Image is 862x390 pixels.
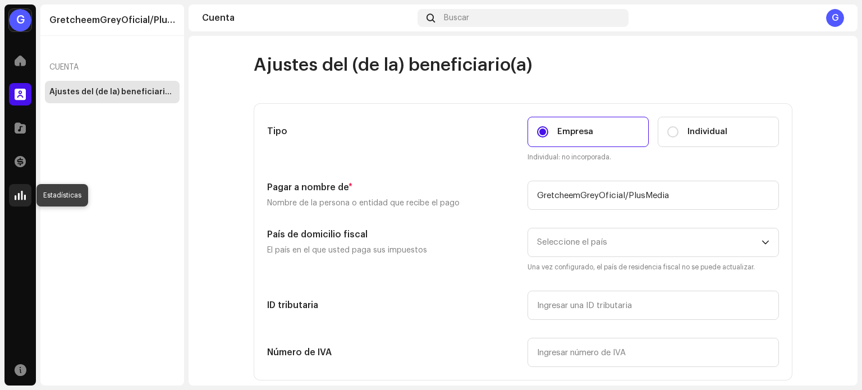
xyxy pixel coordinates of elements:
[267,181,519,194] h5: Pagar a nombre de
[826,9,844,27] div: G
[762,228,769,256] div: dropdown trigger
[45,54,180,81] re-a-nav-header: Cuenta
[254,54,532,76] span: Ajustes del (de la) beneficiario(a)
[528,181,779,210] input: Ingrese nombre
[267,125,519,138] h5: Tipo
[267,299,519,312] h5: ID tributaria
[444,13,469,22] span: Buscar
[267,244,519,257] p: El país en el que usted paga sus impuestos
[687,126,727,138] span: Individual
[267,196,519,210] p: Nombre de la persona o entidad que recibe el pago
[528,291,779,320] input: Ingresar una ID tributaria
[528,261,779,273] small: Una vez configurado, el país de residencia fiscal no se puede actualizar.
[267,346,519,359] h5: Número de IVA
[528,152,779,163] small: Individual: no incorporada.
[528,338,779,367] input: Ingresar número de IVA
[267,228,519,241] h5: País de domicilio fiscal
[45,81,180,103] re-m-nav-item: Ajustes del (de la) beneficiario(a)
[537,228,762,256] span: Seleccione el país
[49,88,175,97] div: Ajustes del (de la) beneficiario(a)
[557,126,593,138] span: Empresa
[202,13,413,22] div: Cuenta
[9,9,31,31] div: G
[537,238,607,246] span: Seleccione el país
